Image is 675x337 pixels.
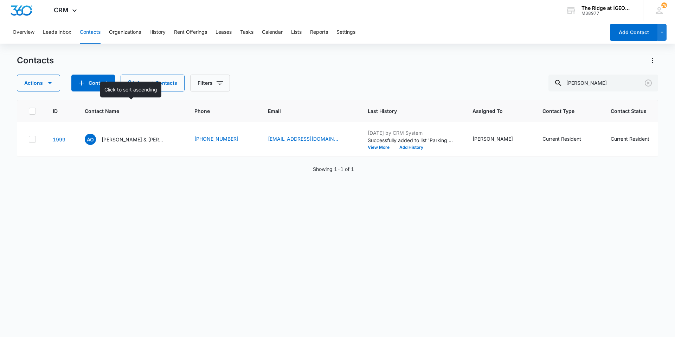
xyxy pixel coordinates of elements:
button: History [149,21,166,44]
span: Contact Name [85,107,167,115]
div: Contact Type - Current Resident - Select to Edit Field [542,135,594,144]
span: Assigned To [472,107,515,115]
span: AO [85,134,96,145]
span: Phone [194,107,241,115]
button: Rent Offerings [174,21,207,44]
h1: Contacts [17,55,54,66]
button: Actions [17,75,60,91]
div: notifications count [661,2,667,8]
div: Phone - 9703088384 - Select to Edit Field [194,135,251,144]
div: Contact Name - Angela Ortiz & Daisha Ortiz - Select to Edit Field [85,134,178,145]
button: Clear [643,77,654,89]
p: [PERSON_NAME] & [PERSON_NAME] [102,136,165,143]
button: Organizations [109,21,141,44]
div: Click to sort ascending [100,82,161,97]
button: Leads Inbox [43,21,71,44]
span: CRM [54,6,69,14]
a: [EMAIL_ADDRESS][DOMAIN_NAME] [268,135,338,142]
div: account id [581,11,633,16]
div: Contact Status - Current Resident - Select to Edit Field [611,135,662,144]
a: Navigate to contact details page for Angela Ortiz & Daisha Ortiz [53,136,65,142]
a: [PHONE_NUMBER] [194,135,238,142]
input: Search Contacts [548,75,658,91]
button: Import Contacts [121,75,185,91]
span: 78 [661,2,667,8]
button: Overview [13,21,34,44]
button: Tasks [240,21,253,44]
button: Calendar [262,21,283,44]
button: Contacts [80,21,101,44]
div: Current Resident [611,135,649,142]
button: Settings [336,21,355,44]
span: Contact Type [542,107,584,115]
p: Successfully added to list 'Parking Permits'. [368,136,456,144]
div: [PERSON_NAME] [472,135,513,142]
p: Showing 1-1 of 1 [313,165,354,173]
span: Contact Status [611,107,652,115]
span: Email [268,107,341,115]
button: Filters [190,75,230,91]
button: Add Contact [71,75,115,91]
button: Actions [647,55,658,66]
button: Add Contact [610,24,657,41]
p: [DATE] by CRM System [368,129,456,136]
span: ID [53,107,58,115]
button: Add History [394,145,428,150]
button: Leases [216,21,232,44]
div: Current Resident [542,135,581,142]
div: Assigned To - Rachel Knepper - Select to Edit Field [472,135,526,144]
button: Lists [291,21,302,44]
button: View More [368,145,394,150]
span: Last History [368,107,445,115]
div: Email - divealive1@outlook.com - Select to Edit Field [268,135,351,144]
div: account name [581,5,633,11]
button: Reports [310,21,328,44]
